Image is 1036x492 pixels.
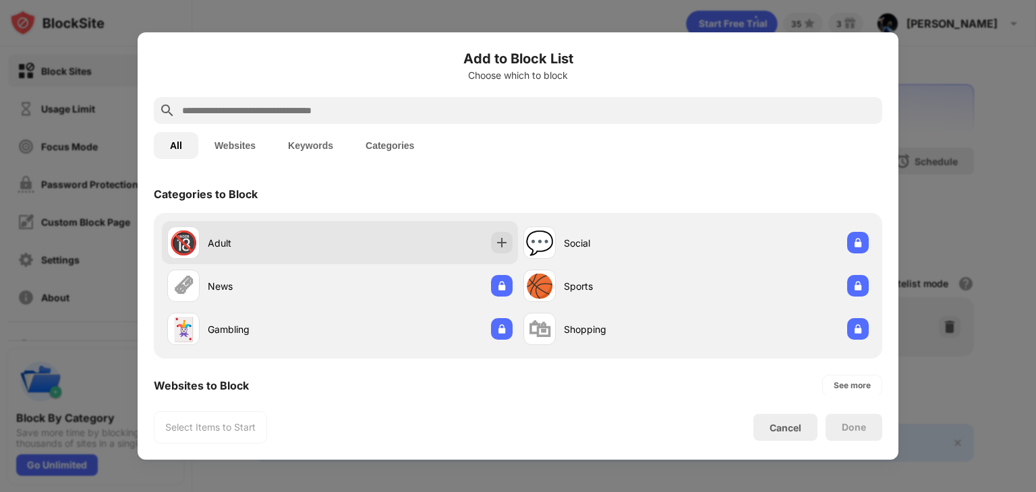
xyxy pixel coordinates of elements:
img: search.svg [159,102,175,119]
div: Sports [564,279,696,293]
button: All [154,132,198,159]
button: Categories [349,132,430,159]
div: Cancel [770,422,801,433]
div: 💬 [525,229,554,257]
div: 🗞 [172,272,195,300]
div: Websites to Block [154,379,249,392]
button: Websites [198,132,272,159]
div: Categories to Block [154,187,258,201]
div: Done [842,422,866,433]
div: News [208,279,340,293]
div: Choose which to block [154,70,882,81]
h6: Add to Block List [154,49,882,69]
div: Adult [208,236,340,250]
div: 🔞 [169,229,198,257]
div: Gambling [208,322,340,336]
div: Social [564,236,696,250]
div: Select Items to Start [165,421,256,434]
div: 🛍 [528,315,551,343]
div: See more [834,379,871,392]
div: Shopping [564,322,696,336]
div: 🏀 [525,272,554,300]
div: 🃏 [169,315,198,343]
button: Keywords [272,132,349,159]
